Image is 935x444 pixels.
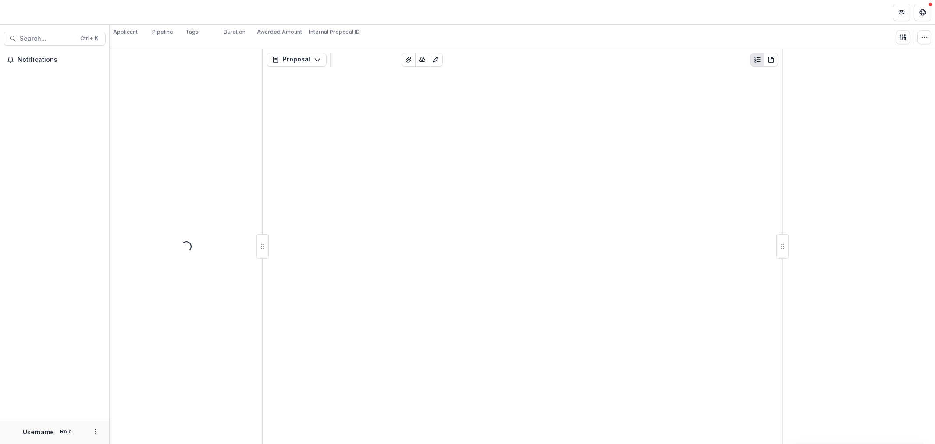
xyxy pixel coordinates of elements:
button: Proposal [267,53,327,67]
button: Get Help [914,4,931,21]
button: Partners [893,4,910,21]
button: Plaintext view [750,53,764,67]
p: Pipeline [152,28,173,36]
span: Notifications [18,56,102,64]
span: Search... [20,35,75,43]
button: Edit as form [429,53,443,67]
p: Username [23,427,54,437]
p: Tags [185,28,199,36]
button: Notifications [4,53,106,67]
button: Search... [4,32,106,46]
button: More [90,426,100,437]
p: Applicant [113,28,138,36]
p: Role [57,428,75,436]
p: Awarded Amount [257,28,302,36]
button: View Attached Files [402,53,416,67]
p: Duration [224,28,245,36]
div: Ctrl + K [78,34,100,43]
p: Internal Proposal ID [309,28,360,36]
button: PDF view [764,53,778,67]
